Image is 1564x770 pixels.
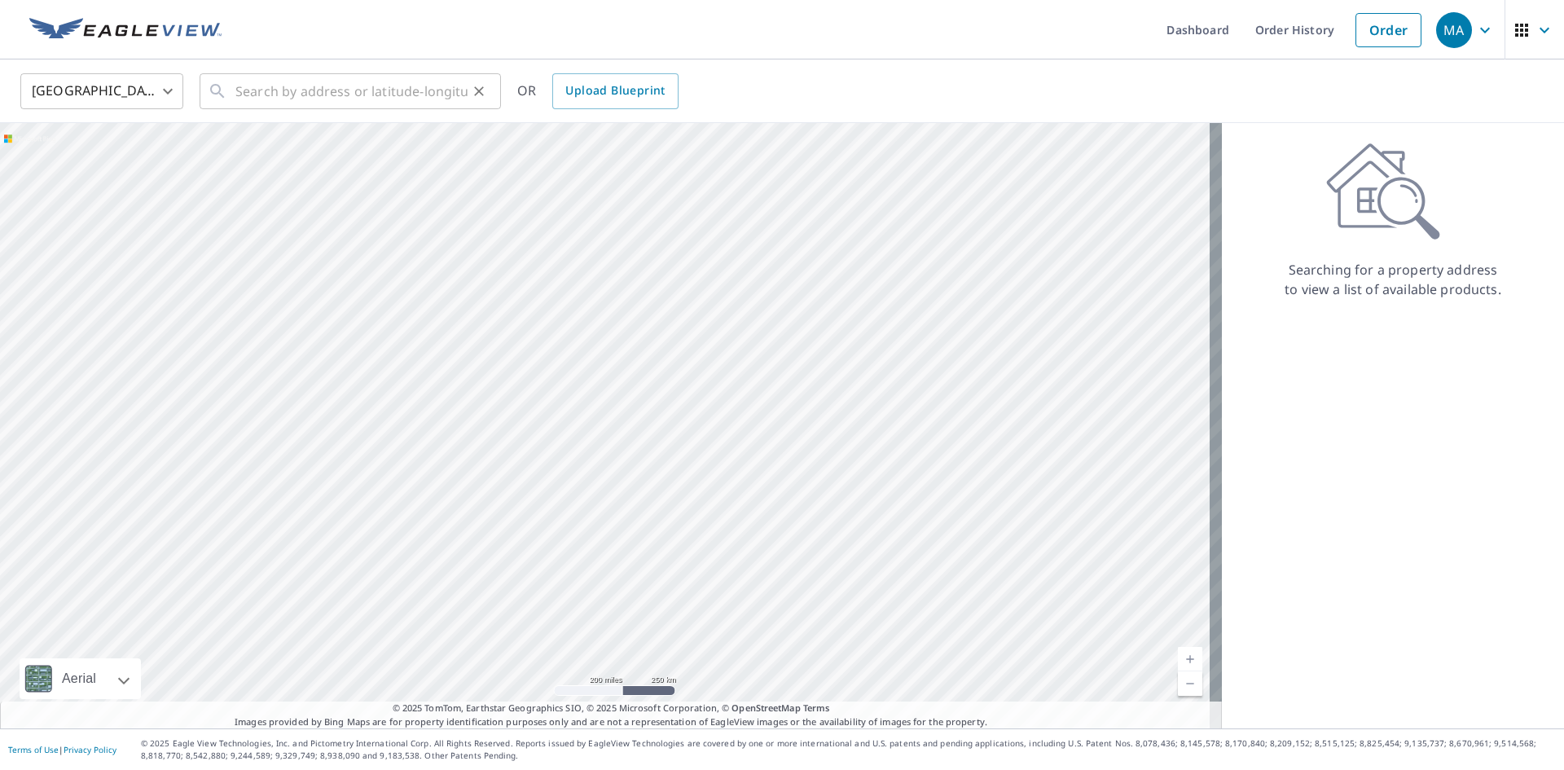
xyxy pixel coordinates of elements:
div: OR [517,73,679,109]
input: Search by address or latitude-longitude [235,68,468,114]
p: Searching for a property address to view a list of available products. [1284,260,1502,299]
div: [GEOGRAPHIC_DATA] [20,68,183,114]
a: Terms [803,702,830,714]
a: Terms of Use [8,744,59,755]
p: © 2025 Eagle View Technologies, Inc. and Pictometry International Corp. All Rights Reserved. Repo... [141,737,1556,762]
img: EV Logo [29,18,222,42]
a: Order [1355,13,1421,47]
div: MA [1436,12,1472,48]
div: Aerial [57,658,101,699]
div: Aerial [20,658,141,699]
a: OpenStreetMap [731,702,800,714]
a: Privacy Policy [64,744,116,755]
span: © 2025 TomTom, Earthstar Geographics SIO, © 2025 Microsoft Corporation, © [393,702,830,715]
a: Upload Blueprint [552,73,678,109]
button: Clear [468,80,490,103]
a: Current Level 5, Zoom Out [1178,671,1202,696]
a: Current Level 5, Zoom In [1178,647,1202,671]
p: | [8,745,116,755]
span: Upload Blueprint [565,81,665,101]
